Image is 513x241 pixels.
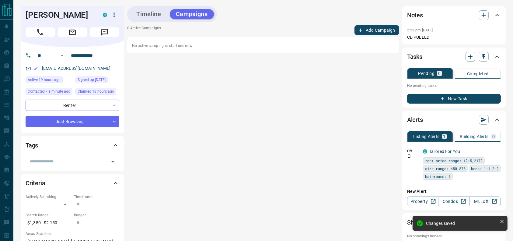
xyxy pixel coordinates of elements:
p: $1,350 - $2,150 [26,218,71,228]
span: Active 19 hours ago [28,77,61,83]
p: No active campaigns, start one now [132,43,394,48]
p: Search Range: [26,212,71,218]
div: Criteria [26,176,119,190]
span: Claimed 18 hours ago [78,88,114,94]
button: Add Campaign [354,25,399,35]
h2: Alerts [407,115,423,125]
button: Campaigns [170,9,214,19]
h1: [PERSON_NAME] [26,10,94,20]
span: bathrooms: 1 [425,173,451,179]
span: Contacted < a minute ago [28,88,70,94]
svg: Email Verified [33,66,38,71]
p: 0 Active Campaigns [127,25,161,35]
span: Call [26,27,55,37]
p: Off [407,148,419,154]
p: 1 [443,134,446,139]
a: Mr.Loft [469,197,501,206]
p: No pending tasks [407,81,501,90]
p: 2:29 pm [DATE] [407,28,433,32]
span: beds: 1-1,2-2 [471,165,499,172]
div: Tue Aug 19 2025 [26,88,72,97]
svg: Push Notification Only [407,154,411,158]
p: Listing Alerts [413,134,440,139]
div: Just Browsing [26,116,119,127]
div: Showings [407,215,501,230]
span: size range: 450,878 [425,165,466,172]
h2: Showings [407,218,433,227]
p: Pending [418,71,434,76]
p: No showings booked [407,233,501,239]
a: Condos [438,197,469,206]
div: Alerts [407,112,501,127]
p: 0 [438,71,441,76]
button: New Task [407,94,501,104]
span: Message [90,27,119,37]
button: Open [58,52,66,59]
a: Property [407,197,438,206]
button: Open [109,158,117,166]
div: Tags [26,138,119,153]
p: Actively Searching: [26,194,71,200]
div: Tue Aug 12 2025 [75,76,119,85]
a: Tailored For You [429,149,460,154]
h2: Tasks [407,52,422,62]
p: Completed [467,72,489,76]
div: Tasks [407,49,501,64]
h2: Tags [26,140,38,150]
p: CD PULLED [407,34,501,41]
h2: Criteria [26,178,45,188]
div: condos.ca [103,13,107,17]
span: Email [58,27,87,37]
p: Building Alerts [460,134,489,139]
div: Mon Aug 18 2025 [75,88,119,97]
p: Budget: [74,212,119,218]
div: Renter [26,100,119,111]
p: New Alert: [407,188,501,195]
div: Changes saved [426,221,497,226]
button: Timeline [130,9,167,19]
p: Timeframe: [74,194,119,200]
h2: Notes [407,10,423,20]
div: Notes [407,8,501,23]
span: rent price range: 1215,2172 [425,158,483,164]
p: 0 [492,134,495,139]
div: condos.ca [423,149,427,154]
p: Areas Searched: [26,231,119,236]
span: Signed up [DATE] [78,77,106,83]
div: Mon Aug 18 2025 [26,76,72,85]
a: [EMAIL_ADDRESS][DOMAIN_NAME] [42,66,111,71]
